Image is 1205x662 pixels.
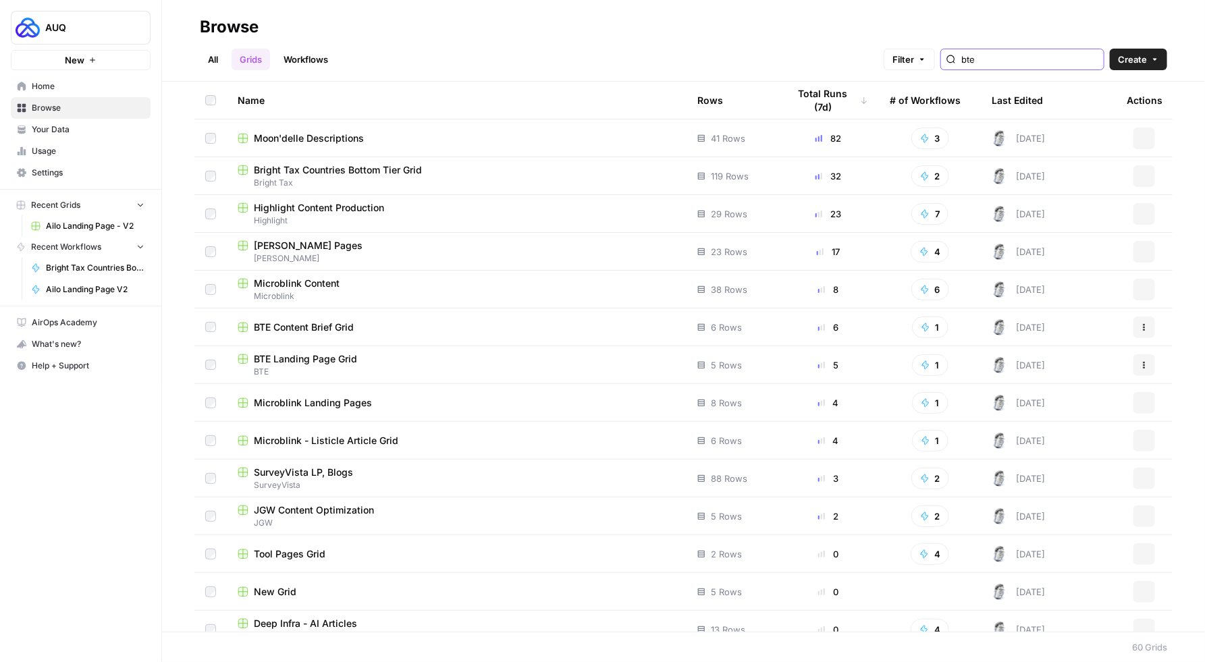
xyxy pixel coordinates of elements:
[992,508,1045,524] div: [DATE]
[1132,640,1167,654] div: 60 Grids
[32,167,144,179] span: Settings
[711,283,747,296] span: 38 Rows
[911,543,949,565] button: 4
[238,277,676,302] a: Microblink ContentMicroblink
[16,16,40,40] img: AUQ Logo
[884,49,935,70] button: Filter
[788,396,868,410] div: 4
[788,623,868,636] div: 0
[992,244,1045,260] div: [DATE]
[11,355,151,377] button: Help + Support
[11,334,150,354] div: What's new?
[238,82,676,119] div: Name
[711,623,745,636] span: 13 Rows
[254,132,364,145] span: Moon'delle Descriptions
[45,21,127,34] span: AUQ
[912,430,948,451] button: 1
[992,206,1008,222] img: 28dbpmxwbe1lgts1kkshuof3rm4g
[25,257,151,279] a: Bright Tax Countries Bottom Tier
[711,207,747,221] span: 29 Rows
[992,82,1043,119] div: Last Edited
[992,508,1008,524] img: 28dbpmxwbe1lgts1kkshuof3rm4g
[788,321,868,334] div: 6
[992,168,1045,184] div: [DATE]
[200,16,259,38] div: Browse
[992,130,1045,146] div: [DATE]
[11,76,151,97] a: Home
[992,357,1045,373] div: [DATE]
[992,546,1045,562] div: [DATE]
[911,165,949,187] button: 2
[1118,53,1147,66] span: Create
[992,206,1045,222] div: [DATE]
[254,503,374,517] span: JGW Content Optimization
[238,201,676,227] a: Highlight Content ProductionHighlight
[992,584,1045,600] div: [DATE]
[11,333,151,355] button: What's new?
[788,547,868,561] div: 0
[32,123,144,136] span: Your Data
[992,319,1008,335] img: 28dbpmxwbe1lgts1kkshuof3rm4g
[788,82,868,119] div: Total Runs (7d)
[238,503,676,529] a: JGW Content OptimizationJGW
[238,479,676,491] span: SurveyVista
[46,262,144,274] span: Bright Tax Countries Bottom Tier
[254,352,357,366] span: BTE Landing Page Grid
[32,80,144,92] span: Home
[65,53,84,67] span: New
[254,277,340,290] span: Microblink Content
[992,395,1045,411] div: [DATE]
[992,168,1008,184] img: 28dbpmxwbe1lgts1kkshuof3rm4g
[200,49,226,70] a: All
[31,199,80,211] span: Recent Grids
[254,201,384,215] span: Highlight Content Production
[711,358,742,372] span: 5 Rows
[911,619,949,640] button: 4
[892,53,914,66] span: Filter
[711,547,742,561] span: 2 Rows
[992,470,1008,487] img: 28dbpmxwbe1lgts1kkshuof3rm4g
[912,316,948,338] button: 1
[992,433,1008,449] img: 28dbpmxwbe1lgts1kkshuof3rm4g
[711,585,742,599] span: 5 Rows
[912,392,948,414] button: 1
[788,434,868,447] div: 4
[1127,82,1162,119] div: Actions
[1110,49,1167,70] button: Create
[254,617,357,630] span: Deep Infra - AI Articles
[238,630,676,642] span: Deepinfra
[788,245,868,258] div: 17
[238,252,676,265] span: [PERSON_NAME]
[238,321,676,334] a: BTE Content Brief Grid
[25,215,151,237] a: Ailo Landing Page - V2
[788,585,868,599] div: 0
[31,241,101,253] span: Recent Workflows
[46,283,144,296] span: Ailo Landing Page V2
[992,319,1045,335] div: [DATE]
[992,470,1045,487] div: [DATE]
[254,239,363,252] span: [PERSON_NAME] Pages
[788,169,868,183] div: 32
[46,220,144,232] span: Ailo Landing Page - V2
[788,132,868,145] div: 82
[911,468,949,489] button: 2
[238,617,676,642] a: Deep Infra - AI ArticlesDeepinfra
[11,237,151,257] button: Recent Workflows
[911,128,949,149] button: 3
[32,102,144,114] span: Browse
[992,244,1008,260] img: 28dbpmxwbe1lgts1kkshuof3rm4g
[911,505,949,527] button: 2
[961,53,1098,66] input: Search
[911,241,949,263] button: 4
[254,434,398,447] span: Microblink - Listicle Article Grid
[711,169,749,183] span: 119 Rows
[992,130,1008,146] img: 28dbpmxwbe1lgts1kkshuof3rm4g
[254,585,296,599] span: New Grid
[788,358,868,372] div: 5
[911,279,949,300] button: 6
[11,162,151,184] a: Settings
[992,622,1045,638] div: [DATE]
[25,279,151,300] a: Ailo Landing Page V2
[992,395,1008,411] img: 28dbpmxwbe1lgts1kkshuof3rm4g
[238,517,676,529] span: JGW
